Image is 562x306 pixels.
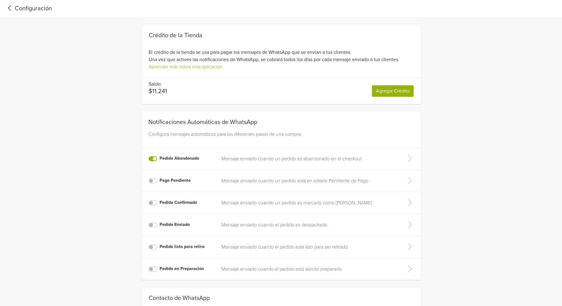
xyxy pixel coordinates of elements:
div: El crédito de la tienda se usa para pagar los mensajes de WhatsApp que se envían a tus clientes. ... [141,32,421,70]
a: Mensaje enviado cuando el pedido es despachado [221,221,395,229]
p: $11.241 [149,88,167,95]
label: Pedido Confirmado [160,199,197,206]
a: Mensaje enviado cuando un pedido es abandonado en el checkout [221,155,395,162]
label: Pedido Abandonado [160,155,199,162]
a: Mensaje enviado cuando el pedido está listo para ser retirado [221,243,395,251]
div: Crédito de la Tienda [149,32,414,39]
a: Aprender más sobre esta aplicación. [149,64,224,70]
a: Agregar Crédito [372,85,414,97]
label: Pedido Enviado [160,221,190,228]
div: Contacto de WhatsApp [149,295,414,304]
div: Notificaciones Automáticas de WhatsApp [146,111,416,128]
label: Pago Pendiente [160,177,191,184]
a: Mensaje enviado cuando un pedido es marcado como [PERSON_NAME] [221,199,395,207]
label: Pedido listo para retiro [160,243,205,250]
p: Saldo: [149,80,167,88]
label: Pedido en Preparación [160,265,204,272]
div: Configura mensajes automáticos para los diferentes pasos de una compra. [146,131,416,145]
a: Mensaje enviado cuando un pedido está en estado Pendiente de Pago [221,177,395,184]
a: Configuración [5,4,52,13]
a: Mensaje enviado cuando el pedido está siendo preparado [221,265,395,273]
